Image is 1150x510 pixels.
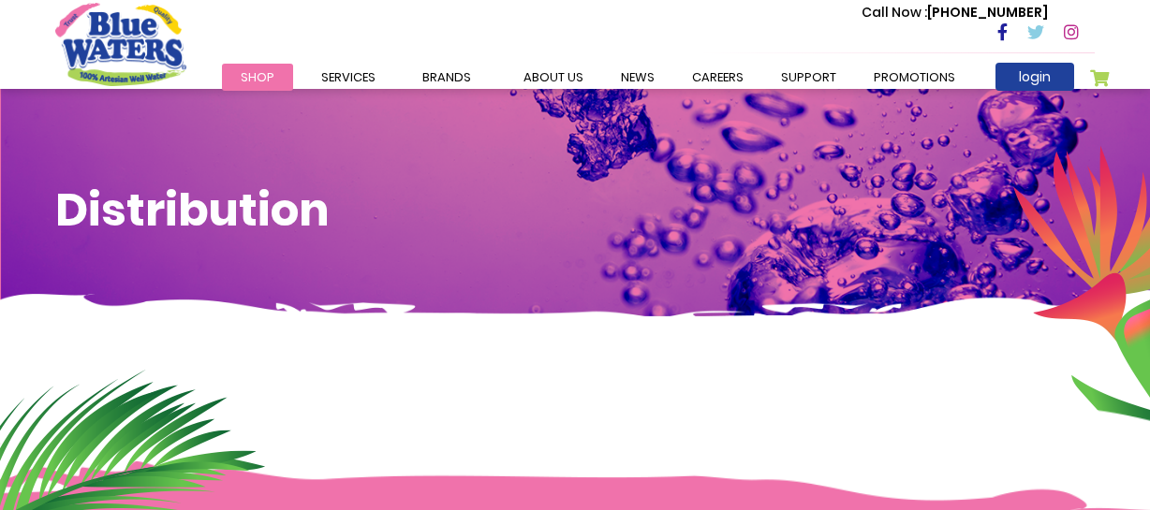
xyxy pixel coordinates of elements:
[505,64,602,91] a: about us
[422,68,471,86] span: Brands
[241,68,274,86] span: Shop
[762,64,855,91] a: support
[862,3,1048,22] p: [PHONE_NUMBER]
[673,64,762,91] a: careers
[995,63,1074,91] a: login
[862,3,927,22] span: Call Now :
[321,68,376,86] span: Services
[55,3,186,85] a: store logo
[855,64,974,91] a: Promotions
[602,64,673,91] a: News
[55,183,1095,238] h1: Distribution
